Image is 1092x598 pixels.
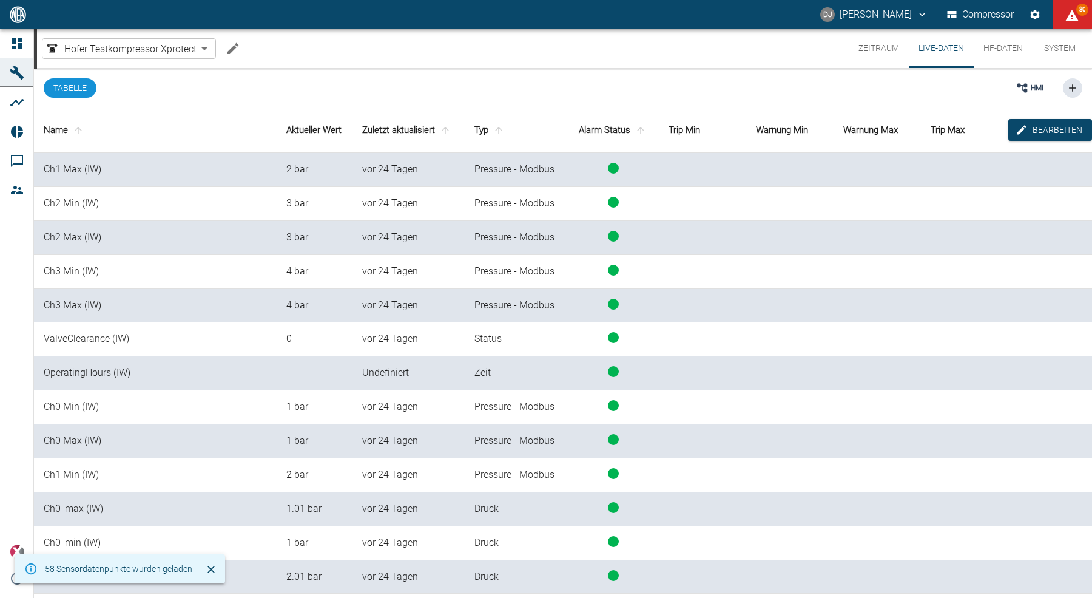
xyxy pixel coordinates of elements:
td: Ch0_min (IW) [34,526,277,560]
td: Druck [465,560,568,594]
div: - [286,366,343,380]
th: Trip Max [921,107,1008,153]
div: 1 bar [286,536,343,550]
button: HF-Daten [974,29,1033,68]
td: OperatingHours (IW) [34,356,277,390]
div: 12.9.2025, 08:52:32 [362,231,455,245]
button: Zeitraum [849,29,909,68]
div: 12.9.2025, 08:52:32 [362,265,455,279]
td: Ch0 Min (IW) [34,390,277,424]
th: Trip Min [659,107,746,153]
td: Pressure - Modbus [465,390,568,424]
span: status-running [608,332,619,343]
span: status-running [608,468,619,479]
span: Hofer Testkompressor Xprotect [64,42,197,56]
td: Pressure - Modbus [465,458,568,492]
td: Druck [465,492,568,526]
div: 3 bar [286,231,343,245]
td: Ch2 Min (IW) [34,187,277,221]
div: 4 bar [286,265,343,279]
div: 12.9.2025, 08:52:32 [362,434,455,448]
span: status-running [608,502,619,513]
div: 12.9.2025, 08:52:32 [362,163,455,177]
td: Ch0 Max (IW) [34,424,277,458]
span: status-running [608,265,619,276]
td: Zeit [465,356,568,390]
div: 2 bar [286,163,343,177]
th: Alarm Status [568,107,659,153]
th: Zuletzt aktualisiert [352,107,465,153]
img: logo [8,6,27,22]
button: Compressor [945,4,1017,25]
span: 80 [1076,4,1088,16]
span: status-running [608,434,619,445]
th: Aktueller Wert [277,107,352,153]
span: status-running [608,366,619,377]
td: Ch1 Min (IW) [34,458,277,492]
div: 12.9.2025, 08:52:32 [362,332,455,346]
button: System [1033,29,1087,68]
div: 4 bar [286,299,343,313]
button: Machine bearbeiten [221,36,245,61]
span: sort-type [491,125,507,136]
div: 12.9.2025, 08:52:32 [362,400,455,414]
td: Ch3 Min (IW) [34,255,277,289]
td: Undefiniert [352,356,465,390]
span: sort-time [437,125,453,136]
div: 12.9.2025, 08:52:31 [362,536,455,550]
div: 12.9.2025, 08:52:31 [362,502,455,516]
div: 0 - [286,332,343,346]
td: Pressure - Modbus [465,424,568,458]
a: Hofer Testkompressor Xprotect [45,41,197,56]
button: Schließen [202,560,220,579]
th: Warnung Max [834,107,921,153]
td: Ch1 Max (IW) [34,153,277,187]
div: 12.9.2025, 08:52:32 [362,468,455,482]
span: status-running [608,536,619,547]
div: 12.9.2025, 08:52:32 [362,299,455,313]
div: DJ [820,7,835,22]
div: 12.9.2025, 08:52:31 [362,570,455,584]
td: ValveClearance (IW) [34,322,277,356]
div: 1 bar [286,434,343,448]
span: status-running [608,570,619,581]
button: Einstellungen [1024,4,1046,25]
button: david.jasper@nea-x.de [818,4,929,25]
div: 3 bar [286,197,343,211]
td: Ch2 Max (IW) [34,221,277,255]
span: sort-status [633,125,649,136]
td: Pressure - Modbus [465,153,568,187]
div: 2 bar [286,468,343,482]
button: Tabelle [44,78,96,98]
img: Xplore Logo [10,545,24,559]
td: Pressure - Modbus [465,187,568,221]
td: Pressure - Modbus [465,221,568,255]
div: 1 bar [286,400,343,414]
span: HMI [1031,83,1043,93]
span: status-running [608,299,619,310]
div: 12.9.2025, 08:52:32 [362,197,455,211]
td: Druck [465,526,568,560]
span: sort-name [70,125,86,136]
button: edit-alarms [1008,119,1092,141]
div: 58 Sensordatenpunkte wurden geladen [45,558,192,580]
td: Pressure - Modbus [465,289,568,323]
span: status-running [608,400,619,411]
th: Typ [465,107,568,153]
span: status-running [608,231,619,242]
th: Warnung Min [746,107,834,153]
td: Ch3 Max (IW) [34,289,277,323]
div: 1.01005636018088 bar [286,502,343,516]
div: 2.00983026410643 bar [286,570,343,584]
span: status-running [608,163,619,174]
th: Name [34,107,277,153]
span: status-running [608,197,619,208]
td: Pressure - Modbus [465,255,568,289]
td: Ch0_max (IW) [34,492,277,526]
button: Live-Daten [909,29,974,68]
td: Status [465,322,568,356]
